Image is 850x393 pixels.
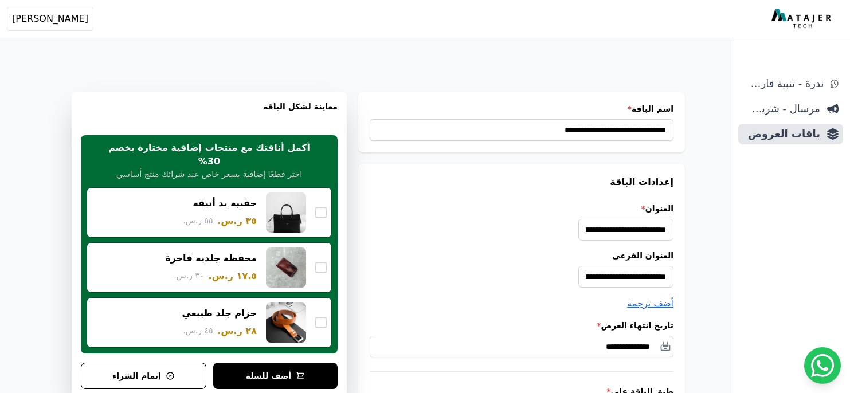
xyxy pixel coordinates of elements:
[743,76,824,92] span: ندرة - تنبية قارب علي النفاذ
[99,141,319,168] h2: أكمل أناقتك مع منتجات إضافية مختارة بخصم 30%
[116,168,303,181] p: اختر قطعًا إضافية بسعر خاص عند شرائك منتج أساسي
[370,203,673,214] label: العنوان
[165,252,257,265] div: محفظة جلدية فاخرة
[209,269,257,283] span: ١٧.٥ ر.س.
[217,214,257,228] span: ٣٥ ر.س.
[81,101,338,126] h3: معاينة لشكل الباقه
[217,324,257,338] span: ٢٨ ر.س.
[370,175,673,189] h3: إعدادات الباقة
[743,126,820,142] span: باقات العروض
[193,197,257,210] div: حقيبة يد أنيقة
[7,7,93,31] button: [PERSON_NAME]
[81,363,206,389] button: إتمام الشراء
[266,247,306,288] img: محفظة جلدية فاخرة
[266,302,306,343] img: حزام جلد طبيعي
[174,270,203,282] span: ٣٠ ر.س.
[743,101,820,117] span: مرسال - شريط دعاية
[627,298,673,309] span: أضف ترجمة
[213,363,338,389] button: أضف للسلة
[370,250,673,261] label: العنوان الفرعي
[627,297,673,311] button: أضف ترجمة
[771,9,834,29] img: MatajerTech Logo
[370,320,673,331] label: تاريخ انتهاء العرض
[183,325,213,337] span: ٤٥ ر.س.
[370,103,673,115] label: اسم الباقة
[183,215,213,227] span: ٥٥ ر.س.
[182,307,257,320] div: حزام جلد طبيعي
[12,12,88,26] span: [PERSON_NAME]
[266,192,306,233] img: حقيبة يد أنيقة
